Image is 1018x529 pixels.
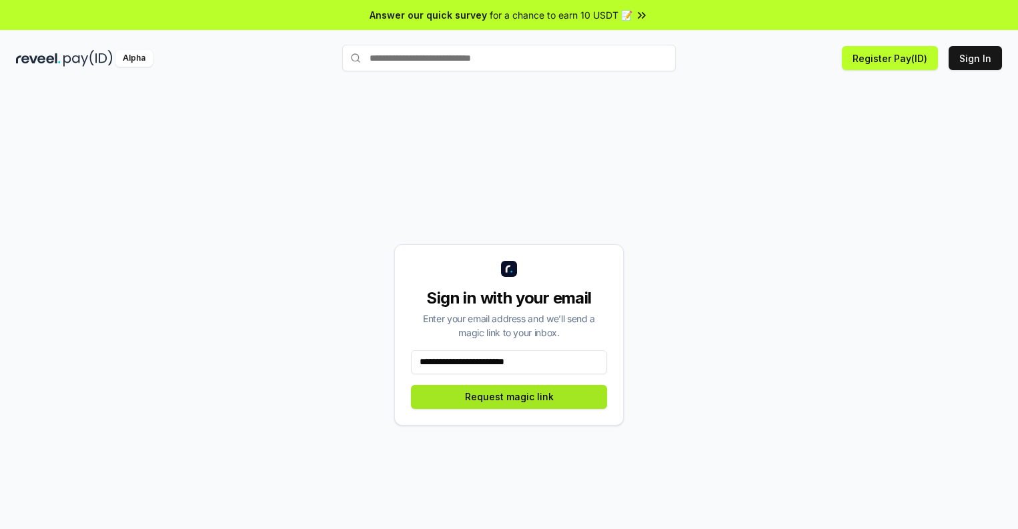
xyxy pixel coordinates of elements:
img: logo_small [501,261,517,277]
img: reveel_dark [16,50,61,67]
span: Answer our quick survey [370,8,487,22]
button: Register Pay(ID) [842,46,938,70]
button: Sign In [949,46,1002,70]
img: pay_id [63,50,113,67]
div: Enter your email address and we’ll send a magic link to your inbox. [411,312,607,340]
div: Sign in with your email [411,288,607,309]
span: for a chance to earn 10 USDT 📝 [490,8,632,22]
button: Request magic link [411,385,607,409]
div: Alpha [115,50,153,67]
